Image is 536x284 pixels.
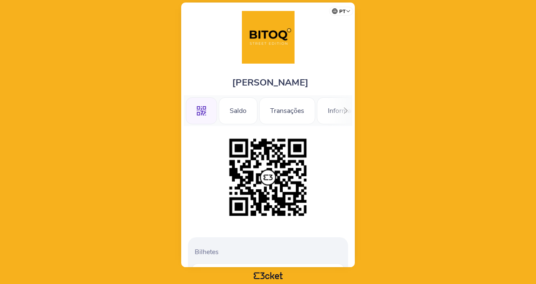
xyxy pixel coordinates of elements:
div: Informações [317,97,376,124]
a: Saldo [219,105,257,115]
div: Saldo [219,97,257,124]
img: 883d72a1adf644b99fe6b48b2d81e78e.png [225,134,311,220]
span: [PERSON_NAME] [232,76,308,89]
div: Transações [259,97,315,124]
p: Bilhetes [195,247,345,257]
img: Bitoq Street Edition [242,11,295,64]
a: Informações [317,105,376,115]
a: Transações [259,105,315,115]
